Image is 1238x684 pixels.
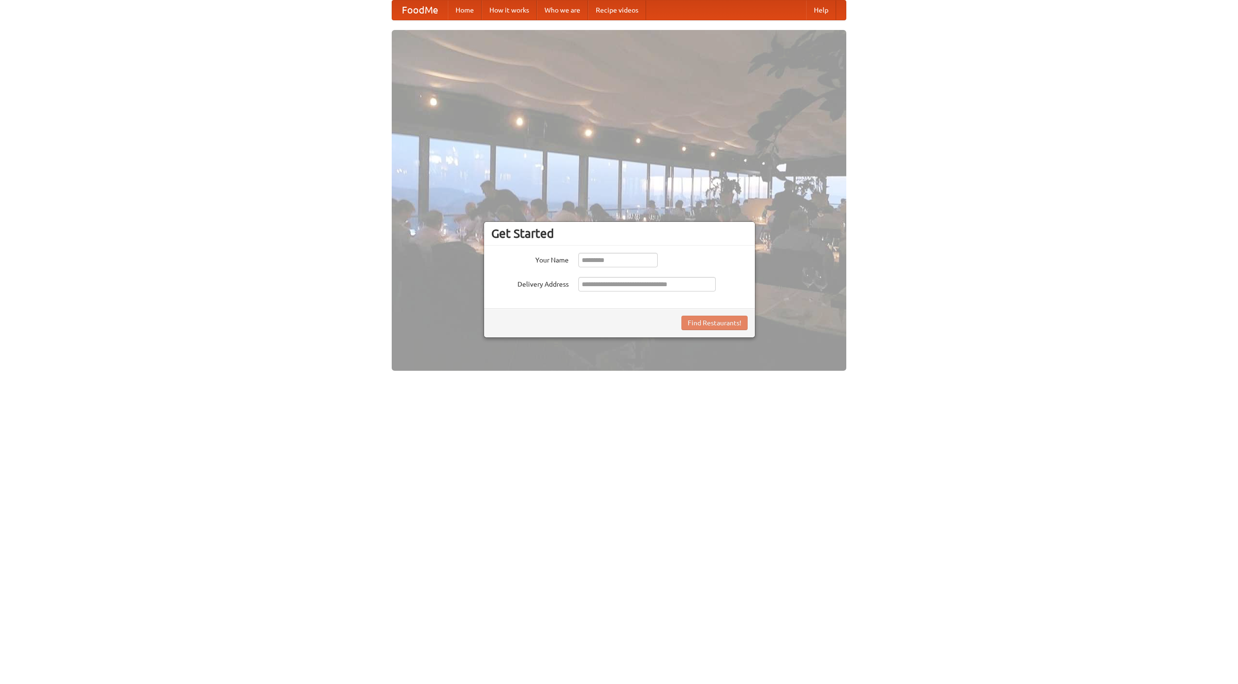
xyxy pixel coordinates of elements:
label: Your Name [491,253,569,265]
a: Help [806,0,836,20]
a: FoodMe [392,0,448,20]
a: Who we are [537,0,588,20]
a: Recipe videos [588,0,646,20]
button: Find Restaurants! [681,316,748,330]
label: Delivery Address [491,277,569,289]
h3: Get Started [491,226,748,241]
a: Home [448,0,482,20]
a: How it works [482,0,537,20]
